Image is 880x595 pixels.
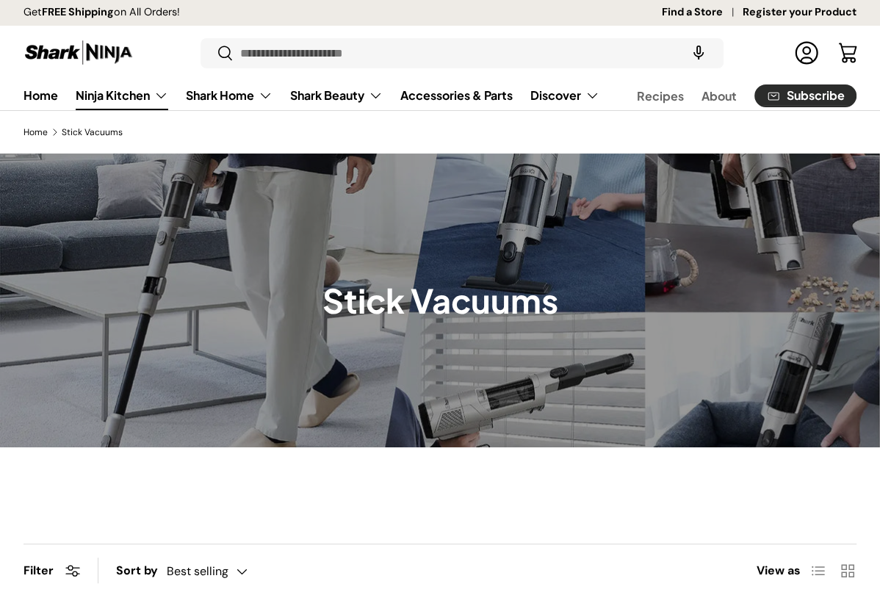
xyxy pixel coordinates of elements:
summary: Discover [522,81,608,110]
a: Subscribe [754,84,856,107]
label: Sort by [116,562,167,580]
a: Recipes [637,82,684,110]
img: Shark Ninja Philippines [24,38,134,67]
span: Filter [24,563,54,578]
span: Subscribe [787,90,845,101]
p: Get on All Orders! [24,4,180,21]
a: About [702,82,737,110]
a: Home [24,81,58,109]
h1: Stick Vacuums [322,280,558,321]
nav: Breadcrumbs [24,126,856,139]
a: Stick Vacuums [62,128,123,137]
button: Filter [24,563,80,578]
a: Register your Product [743,4,856,21]
a: Find a Store [662,4,743,21]
strong: FREE Shipping [42,5,114,18]
nav: Primary [24,81,599,110]
a: Accessories & Parts [400,81,513,109]
a: Home [24,128,48,137]
nav: Secondary [602,81,856,110]
span: Best selling [167,564,228,578]
button: Best selling [167,558,277,584]
summary: Shark Home [177,81,281,110]
summary: Ninja Kitchen [67,81,177,110]
summary: Shark Beauty [281,81,392,110]
speech-search-button: Search by voice [675,37,722,69]
span: View as [757,562,801,580]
